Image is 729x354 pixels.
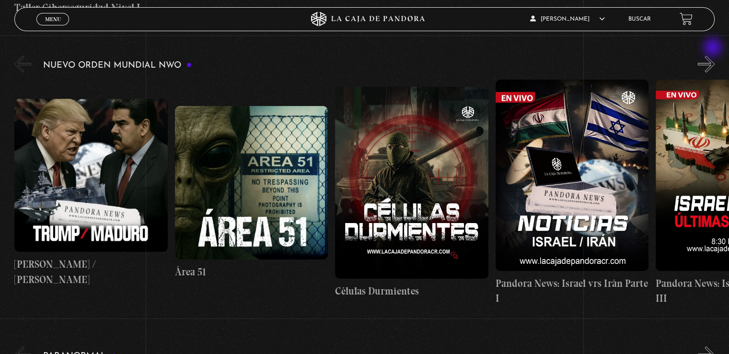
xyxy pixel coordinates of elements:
[175,264,328,280] h4: Área 51
[496,80,648,306] a: Pandora News: Israel vrs Irán Parte I
[175,80,328,306] a: Área 51
[14,80,167,306] a: [PERSON_NAME] / [PERSON_NAME]
[43,61,192,70] h3: Nuevo Orden Mundial NWO
[45,16,61,22] span: Menu
[496,276,648,306] h4: Pandora News: Israel vrs Irán Parte I
[680,12,693,25] a: View your shopping cart
[14,257,167,287] h4: [PERSON_NAME] / [PERSON_NAME]
[42,24,64,31] span: Cerrar
[335,80,488,306] a: Células Durmientes
[335,283,488,299] h4: Células Durmientes
[14,56,31,72] button: Previous
[698,56,715,72] button: Next
[530,16,605,22] span: [PERSON_NAME]
[628,16,651,22] a: Buscar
